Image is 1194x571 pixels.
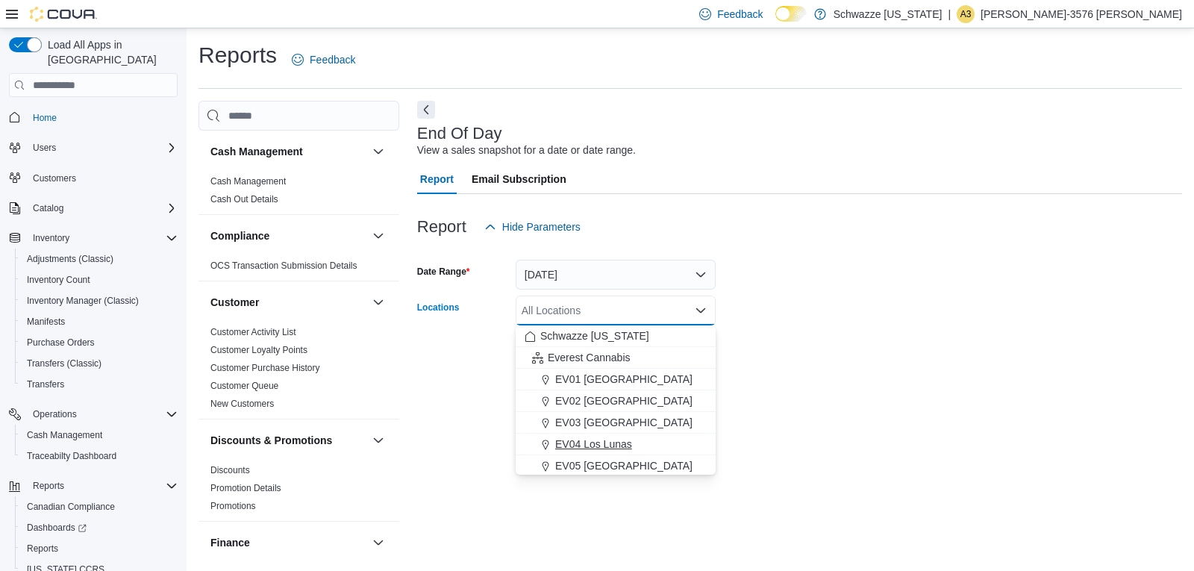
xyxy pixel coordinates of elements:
span: Canadian Compliance [27,501,115,513]
div: Compliance [199,257,399,281]
a: Purchase Orders [21,334,101,352]
button: Cash Management [15,425,184,446]
button: Inventory [3,228,184,249]
p: [PERSON_NAME]-3576 [PERSON_NAME] [981,5,1182,23]
span: OCS Transaction Submission Details [210,260,357,272]
a: Inventory Count [21,271,96,289]
span: Dashboards [27,522,87,534]
div: View a sales snapshot for a date or date range. [417,143,636,158]
a: Customer Queue [210,381,278,391]
button: Inventory Manager (Classic) [15,290,184,311]
button: Compliance [369,227,387,245]
span: Purchase Orders [27,337,95,349]
span: Transfers [27,378,64,390]
span: Adjustments (Classic) [21,250,178,268]
label: Date Range [417,266,470,278]
span: Purchase Orders [21,334,178,352]
span: Catalog [33,202,63,214]
button: Home [3,106,184,128]
span: Customer Activity List [210,326,296,338]
button: Users [27,139,62,157]
span: Operations [33,408,77,420]
span: Manifests [27,316,65,328]
button: Finance [369,534,387,552]
a: Promotions [210,501,256,511]
h3: Report [417,218,466,236]
span: Transfers (Classic) [21,355,178,372]
div: Discounts & Promotions [199,461,399,521]
img: Cova [30,7,97,22]
button: Catalog [27,199,69,217]
a: Reports [21,540,64,558]
a: Promotion Details [210,483,281,493]
button: EV03 [GEOGRAPHIC_DATA] [516,412,716,434]
span: Customer Loyalty Points [210,344,307,356]
span: Customers [27,169,178,187]
a: Cash Management [21,426,108,444]
button: Transfers (Classic) [15,353,184,374]
span: EV05 [GEOGRAPHIC_DATA] [555,458,693,473]
span: Cash Management [27,429,102,441]
span: Adjustments (Classic) [27,253,113,265]
span: Customers [33,172,76,184]
a: Traceabilty Dashboard [21,447,122,465]
span: Catalog [27,199,178,217]
span: Inventory Manager (Classic) [27,295,139,307]
span: Reports [33,480,64,492]
span: Feedback [717,7,763,22]
span: Users [27,139,178,157]
button: Customer [369,293,387,311]
a: Home [27,109,63,127]
h3: Discounts & Promotions [210,433,332,448]
button: Operations [27,405,83,423]
button: Reports [3,475,184,496]
button: Everest Cannabis [516,347,716,369]
a: New Customers [210,399,274,409]
p: | [948,5,951,23]
button: Cash Management [210,144,366,159]
button: EV04 Los Lunas [516,434,716,455]
h3: Cash Management [210,144,303,159]
button: Close list of options [695,305,707,316]
button: Canadian Compliance [15,496,184,517]
label: Locations [417,302,460,313]
span: New Customers [210,398,274,410]
span: Operations [27,405,178,423]
input: Dark Mode [775,6,807,22]
span: Inventory [27,229,178,247]
a: Cash Out Details [210,194,278,205]
a: Transfers (Classic) [21,355,107,372]
button: Schwazze [US_STATE] [516,325,716,347]
a: Manifests [21,313,71,331]
span: Traceabilty Dashboard [21,447,178,465]
span: Feedback [310,52,355,67]
span: Inventory Manager (Classic) [21,292,178,310]
h1: Reports [199,40,277,70]
button: Finance [210,535,366,550]
button: Users [3,137,184,158]
h3: Compliance [210,228,269,243]
span: Home [33,112,57,124]
span: EV01 [GEOGRAPHIC_DATA] [555,372,693,387]
button: Traceabilty Dashboard [15,446,184,467]
h3: Finance [210,535,250,550]
span: EV03 [GEOGRAPHIC_DATA] [555,415,693,430]
a: Transfers [21,375,70,393]
a: Customers [27,169,82,187]
a: Cash Management [210,176,286,187]
button: Transfers [15,374,184,395]
span: Cash Management [210,175,286,187]
span: A3 [960,5,972,23]
button: Compliance [210,228,366,243]
span: Reports [21,540,178,558]
a: Customer Activity List [210,327,296,337]
a: Dashboards [21,519,93,537]
span: Canadian Compliance [21,498,178,516]
span: Promotions [210,500,256,512]
span: EV04 Los Lunas [555,437,632,452]
button: Reports [15,538,184,559]
span: EV02 [GEOGRAPHIC_DATA] [555,393,693,408]
button: Discounts & Promotions [369,431,387,449]
span: Traceabilty Dashboard [27,450,116,462]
